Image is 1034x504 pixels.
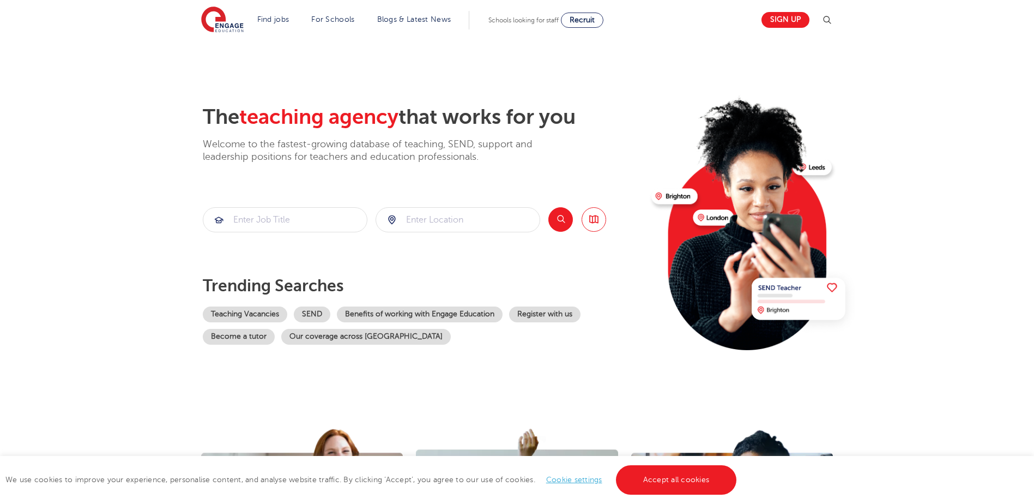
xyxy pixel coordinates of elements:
img: Engage Education [201,7,244,34]
a: SEND [294,307,330,322]
a: Cookie settings [546,476,602,484]
div: Submit [203,207,367,232]
a: For Schools [311,15,354,23]
a: Blogs & Latest News [377,15,451,23]
a: Accept all cookies [616,465,737,495]
a: Benefits of working with Engage Education [337,307,503,322]
a: Register with us [509,307,581,322]
p: Trending searches [203,276,643,296]
input: Submit [203,208,367,232]
button: Search [548,207,573,232]
a: Sign up [761,12,809,28]
a: Become a tutor [203,329,275,345]
input: Submit [376,208,540,232]
a: Our coverage across [GEOGRAPHIC_DATA] [281,329,451,345]
p: Welcome to the fastest-growing database of teaching, SEND, support and leadership positions for t... [203,138,563,164]
span: teaching agency [239,105,398,129]
a: Recruit [561,13,603,28]
a: Teaching Vacancies [203,307,287,322]
h2: The that works for you [203,105,643,130]
div: Submit [376,207,540,232]
a: Find jobs [257,15,289,23]
span: Recruit [570,16,595,24]
span: We use cookies to improve your experience, personalise content, and analyse website traffic. By c... [5,476,739,484]
span: Schools looking for staff [488,16,559,24]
